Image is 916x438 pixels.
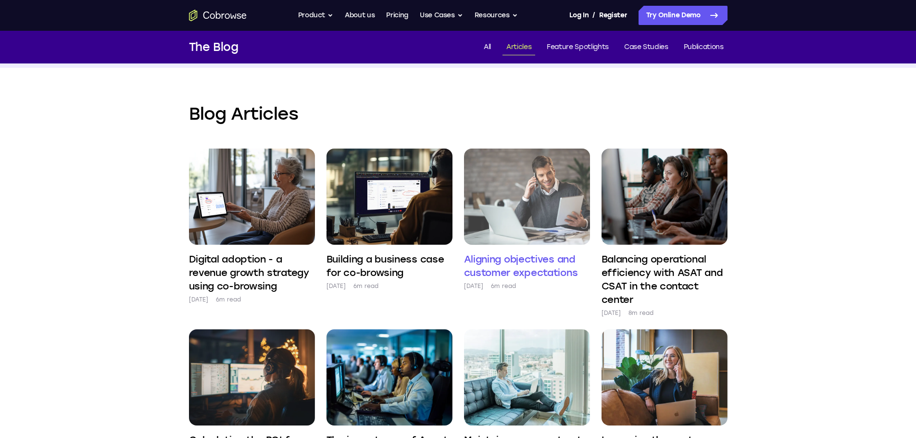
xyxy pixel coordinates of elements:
button: Resources [475,6,518,25]
a: Case Studies [620,39,672,55]
img: Maintain consumer trust throughout the co-browsing experience [464,329,590,425]
h2: Blog Articles [189,102,728,125]
h1: The Blog [189,38,238,56]
p: [DATE] [602,308,621,318]
a: Register [599,6,627,25]
a: Articles [502,39,535,55]
img: Calculating the ROI for co-browsing [189,329,315,425]
p: [DATE] [464,281,484,291]
a: Try Online Demo [639,6,728,25]
a: All [480,39,495,55]
a: Balancing operational efficiency with ASAT and CSAT in the contact center [DATE] 8m read [602,149,728,318]
h4: Digital adoption - a revenue growth strategy using co-browsing [189,252,315,293]
a: Publications [680,39,728,55]
h4: Building a business case for co-browsing [326,252,452,279]
p: [DATE] [189,295,209,304]
img: Balancing operational efficiency with ASAT and CSAT in the contact center [602,149,728,245]
a: Aligning objectives and customer expectations [DATE] 6m read [464,149,590,291]
a: About us [345,6,375,25]
p: 6m read [491,281,516,291]
button: Use Cases [420,6,463,25]
a: Pricing [386,6,408,25]
a: Building a business case for co-browsing [DATE] 6m read [326,149,452,291]
img: Building a business case for co-browsing [326,149,452,245]
a: Log In [569,6,589,25]
h4: Balancing operational efficiency with ASAT and CSAT in the contact center [602,252,728,306]
span: / [592,10,595,21]
img: The importance of Agent Satisfaction (ASAT) in the contact center [326,329,452,425]
button: Product [298,6,334,25]
a: Go to the home page [189,10,247,21]
h4: Aligning objectives and customer expectations [464,252,590,279]
a: Digital adoption - a revenue growth strategy using co-browsing [DATE] 6m read [189,149,315,304]
img: Aligning objectives and customer expectations [464,149,590,245]
a: Feature Spotlights [543,39,613,55]
p: [DATE] [326,281,346,291]
img: Digital adoption - a revenue growth strategy using co-browsing [189,149,315,245]
img: Improving the customer support experience with co-browsing [602,329,728,425]
p: 6m read [216,295,241,304]
p: 6m read [353,281,378,291]
p: 8m read [628,308,653,318]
